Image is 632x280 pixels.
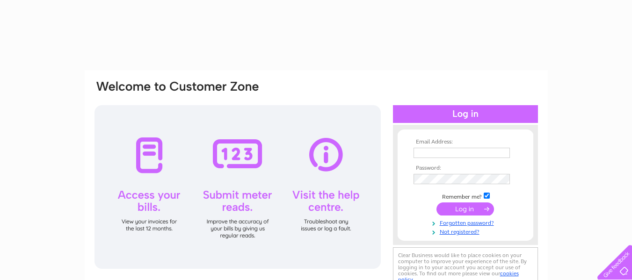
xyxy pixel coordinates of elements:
[436,202,494,215] input: Submit
[414,218,520,227] a: Forgotten password?
[411,191,520,201] td: Remember me?
[411,165,520,172] th: Password:
[414,227,520,236] a: Not registered?
[411,139,520,145] th: Email Address:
